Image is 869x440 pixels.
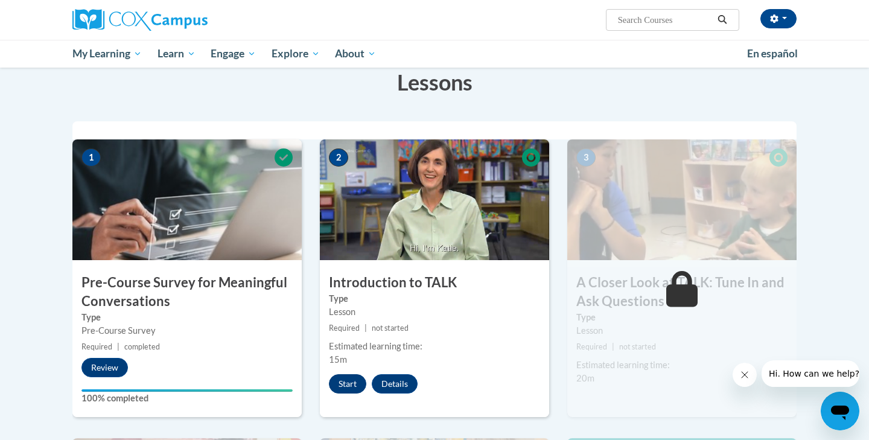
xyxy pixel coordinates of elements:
[576,359,788,372] div: Estimated learning time:
[335,46,376,61] span: About
[617,13,713,27] input: Search Courses
[81,324,293,337] div: Pre-Course Survey
[72,273,302,311] h3: Pre-Course Survey for Meaningful Conversations
[713,13,731,27] button: Search
[72,9,208,31] img: Cox Campus
[329,354,347,365] span: 15m
[72,46,142,61] span: My Learning
[576,373,594,383] span: 20m
[211,46,256,61] span: Engage
[576,148,596,167] span: 3
[54,40,815,68] div: Main menu
[272,46,320,61] span: Explore
[576,342,607,351] span: Required
[72,139,302,260] img: Course Image
[81,389,293,392] div: Your progress
[81,148,101,167] span: 1
[320,273,549,292] h3: Introduction to TALK
[747,47,798,60] span: En español
[576,324,788,337] div: Lesson
[612,342,614,351] span: |
[364,324,367,333] span: |
[760,9,797,28] button: Account Settings
[329,292,540,305] label: Type
[328,40,384,68] a: About
[65,40,150,68] a: My Learning
[264,40,328,68] a: Explore
[567,273,797,311] h3: A Closer Look at TALK: Tune In and Ask Questions
[72,9,302,31] a: Cox Campus
[124,342,160,351] span: completed
[329,324,360,333] span: Required
[81,342,112,351] span: Required
[81,392,293,405] label: 100% completed
[150,40,203,68] a: Learn
[329,148,348,167] span: 2
[372,374,418,394] button: Details
[762,360,859,387] iframe: Message from company
[81,358,128,377] button: Review
[72,67,797,97] h3: Lessons
[619,342,656,351] span: not started
[567,139,797,260] img: Course Image
[320,139,549,260] img: Course Image
[821,392,859,430] iframe: Button to launch messaging window
[81,311,293,324] label: Type
[329,340,540,353] div: Estimated learning time:
[576,311,788,324] label: Type
[117,342,119,351] span: |
[329,374,366,394] button: Start
[372,324,409,333] span: not started
[733,363,757,387] iframe: Close message
[203,40,264,68] a: Engage
[739,41,806,66] a: En español
[329,305,540,319] div: Lesson
[158,46,196,61] span: Learn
